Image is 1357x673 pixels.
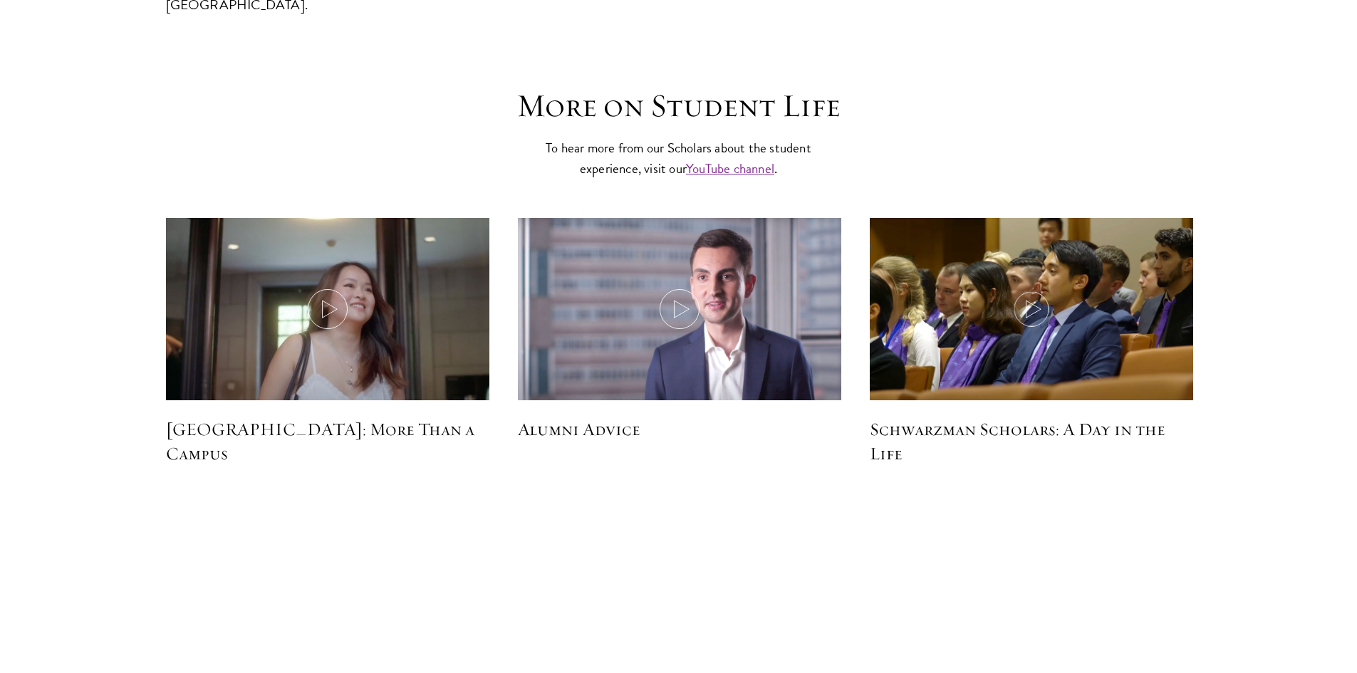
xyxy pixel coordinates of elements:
[518,417,841,442] h5: Alumni Advice
[166,417,489,466] h5: [GEOGRAPHIC_DATA]: More Than a Campus
[458,86,900,126] h3: More on Student Life
[686,158,774,179] a: YouTube channel
[540,137,818,179] p: To hear more from our Scholars about the student experience, visit our .
[870,417,1193,466] h5: Schwarzman Scholars: A Day in the Life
